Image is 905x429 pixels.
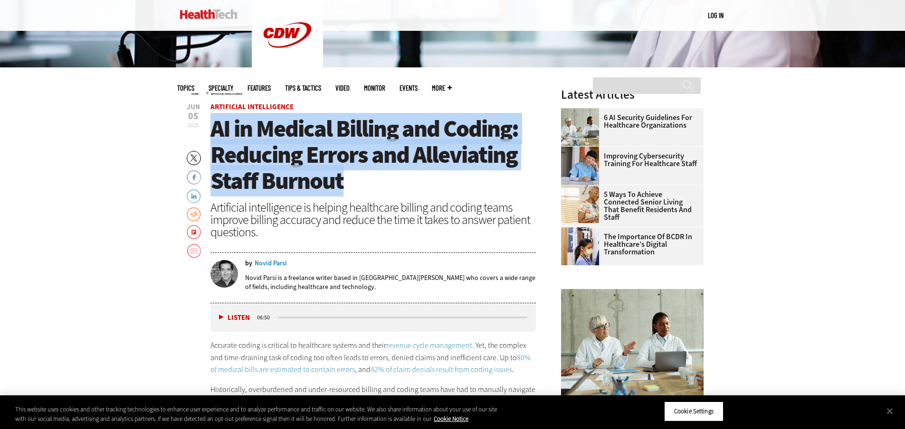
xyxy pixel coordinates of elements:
[209,84,233,92] span: Specialty
[561,114,698,129] a: 6 AI Security Guidelines for Healthcare Organizations
[561,108,599,146] img: Doctors meeting in the office
[210,113,518,196] span: AI in Medical Billing and Coding: Reducing Errors and Alleviating Staff Burnout
[561,233,698,256] a: The Importance of BCDR in Healthcare’s Digital Transformation
[219,314,250,321] button: Listen
[561,147,604,154] a: nurse studying on computer
[188,121,199,129] span: 2025
[708,10,724,20] div: User menu
[210,339,536,376] p: Accurate coding is critical to healthcare systems and their . Yet, the complex and time-draining ...
[879,401,900,421] button: Close
[335,84,350,92] a: Video
[434,415,468,423] a: More information about your privacy
[15,405,498,423] div: This website uses cookies and other tracking technologies to enhance user experience and to analy...
[210,201,536,238] div: Artificial intelligence is helping healthcare billing and coding teams improve billing accuracy a...
[561,152,698,168] a: Improving Cybersecurity Training for Healthcare Staff
[245,260,252,267] span: by
[177,84,194,92] span: Topics
[255,260,287,267] a: Novid Parsi
[561,147,599,185] img: nurse studying on computer
[285,84,321,92] a: Tips & Tactics
[245,273,536,291] p: Novid Parsi is a freelance writer based in [GEOGRAPHIC_DATA][PERSON_NAME] who covers a wide range...
[432,84,452,92] span: More
[210,260,238,288] img: Novid Parsi
[664,401,724,421] button: Cookie Settings
[210,303,536,332] div: media player
[371,364,512,374] a: 42% of claim denials result from coding issues
[210,102,294,112] a: Artificial Intelligence
[400,84,418,92] a: Events
[364,84,385,92] a: MonITor
[561,227,599,265] img: Doctors reviewing tablet
[248,84,271,92] a: Features
[256,313,277,322] div: duration
[187,112,200,121] span: 05
[561,227,604,235] a: Doctors reviewing tablet
[252,63,323,73] a: CDW
[561,185,604,193] a: Networking Solutions for Senior Living
[708,11,724,19] a: Log in
[561,89,704,101] h3: Latest Articles
[561,289,704,396] img: Doctors meeting in the office
[561,108,604,116] a: Doctors meeting in the office
[180,9,238,19] img: Home
[386,340,472,350] a: revenue cycle management
[561,191,698,221] a: 5 Ways to Achieve Connected Senior Living That Benefit Residents and Staff
[187,103,200,111] span: Jun
[561,185,599,223] img: Networking Solutions for Senior Living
